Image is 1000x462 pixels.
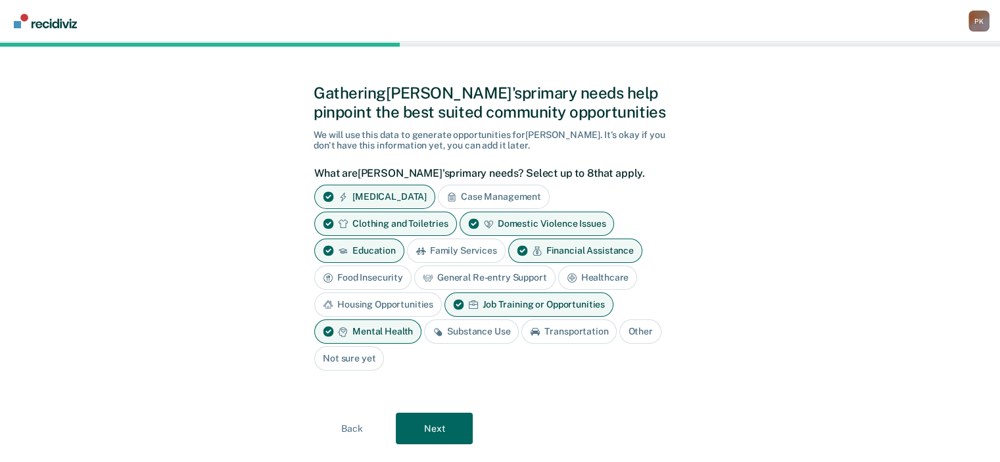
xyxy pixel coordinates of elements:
[414,266,556,290] div: General Re-entry Support
[314,83,686,122] div: Gathering [PERSON_NAME]'s primary needs help pinpoint the best suited community opportunities
[314,413,391,444] button: Back
[444,292,613,317] div: Job Training or Opportunities
[508,239,642,263] div: Financial Assistance
[314,292,442,317] div: Housing Opportunities
[314,129,686,152] div: We will use this data to generate opportunities for [PERSON_NAME] . It's okay if you don't have t...
[968,11,989,32] button: Profile dropdown button
[314,346,384,371] div: Not sure yet
[314,212,457,236] div: Clothing and Toiletries
[314,319,421,344] div: Mental Health
[558,266,638,290] div: Healthcare
[396,413,473,444] button: Next
[407,239,506,263] div: Family Services
[619,319,661,344] div: Other
[521,319,617,344] div: Transportation
[438,185,550,209] div: Case Management
[424,319,519,344] div: Substance Use
[314,185,435,209] div: [MEDICAL_DATA]
[14,14,77,28] img: Recidiviz
[314,239,404,263] div: Education
[314,266,412,290] div: Food Insecurity
[460,212,615,236] div: Domestic Violence Issues
[314,167,679,179] label: What are [PERSON_NAME]'s primary needs? Select up to 8 that apply.
[968,11,989,32] div: P K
